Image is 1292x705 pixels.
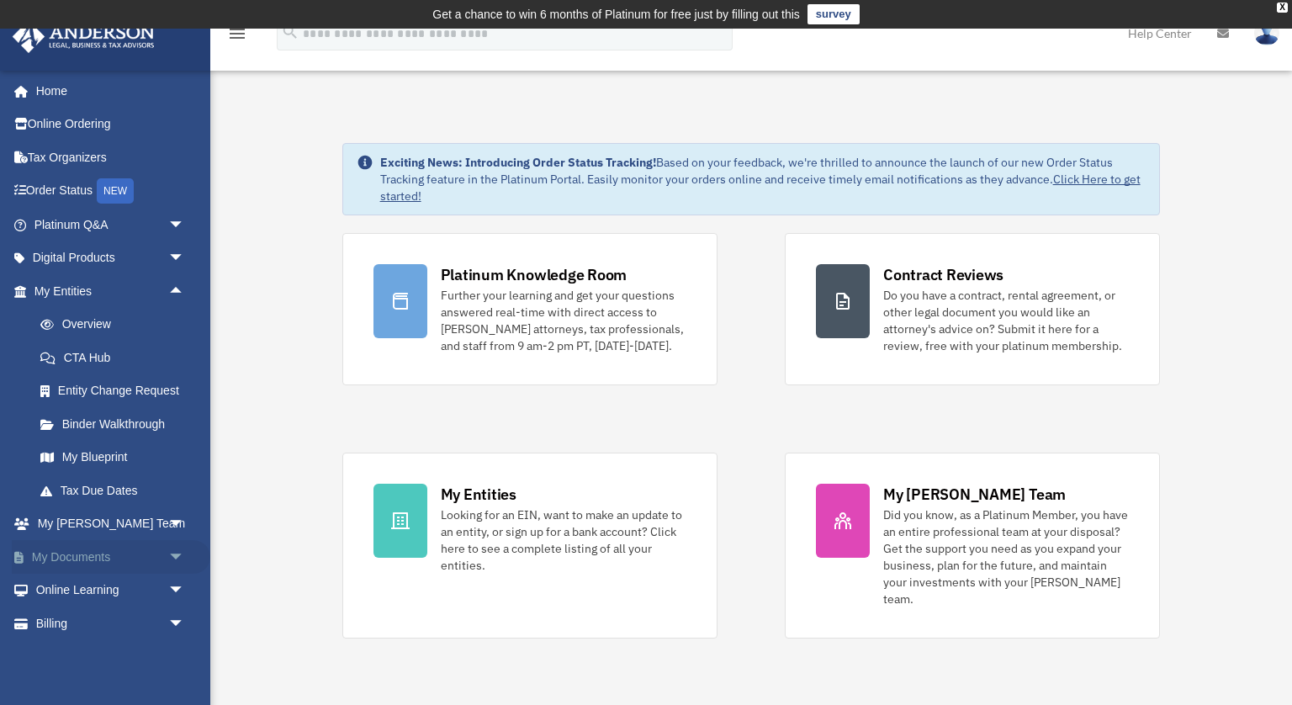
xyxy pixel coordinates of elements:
span: arrow_drop_up [168,274,202,309]
a: My Blueprint [24,441,210,474]
a: Tax Organizers [12,140,210,174]
div: Platinum Knowledge Room [441,264,627,285]
div: Further your learning and get your questions answered real-time with direct access to [PERSON_NAM... [441,287,686,354]
div: Contract Reviews [883,264,1003,285]
i: search [281,23,299,41]
a: Overview [24,308,210,342]
a: Tax Due Dates [24,474,210,507]
div: My Entities [441,484,516,505]
a: Binder Walkthrough [24,407,210,441]
span: arrow_drop_down [168,607,202,641]
span: arrow_drop_down [168,208,202,242]
span: arrow_drop_down [168,241,202,276]
a: Online Learningarrow_drop_down [12,574,210,607]
span: arrow_drop_down [168,574,202,608]
a: Platinum Knowledge Room Further your learning and get your questions answered real-time with dire... [342,233,717,385]
span: arrow_drop_down [168,507,202,542]
div: close [1277,3,1288,13]
div: Looking for an EIN, want to make an update to an entity, or sign up for a bank account? Click her... [441,506,686,574]
a: Events Calendar [12,640,210,674]
a: Billingarrow_drop_down [12,607,210,640]
div: NEW [97,178,134,204]
img: User Pic [1254,21,1279,45]
a: My Documentsarrow_drop_down [12,540,210,574]
a: My [PERSON_NAME] Team Did you know, as a Platinum Member, you have an entire professional team at... [785,453,1160,639]
a: Home [12,74,202,108]
a: CTA Hub [24,341,210,374]
a: Order StatusNEW [12,174,210,209]
a: My Entitiesarrow_drop_up [12,274,210,308]
a: Digital Productsarrow_drop_down [12,241,210,275]
a: survey [807,4,860,24]
div: Did you know, as a Platinum Member, you have an entire professional team at your disposal? Get th... [883,506,1129,607]
div: Do you have a contract, rental agreement, or other legal document you would like an attorney's ad... [883,287,1129,354]
div: Based on your feedback, we're thrilled to announce the launch of our new Order Status Tracking fe... [380,154,1146,204]
a: Entity Change Request [24,374,210,408]
a: Platinum Q&Aarrow_drop_down [12,208,210,241]
a: My Entities Looking for an EIN, want to make an update to an entity, or sign up for a bank accoun... [342,453,717,639]
div: My [PERSON_NAME] Team [883,484,1066,505]
a: Click Here to get started! [380,172,1141,204]
a: My [PERSON_NAME] Teamarrow_drop_down [12,507,210,541]
a: Contract Reviews Do you have a contract, rental agreement, or other legal document you would like... [785,233,1160,385]
strong: Exciting News: Introducing Order Status Tracking! [380,155,656,170]
img: Anderson Advisors Platinum Portal [8,20,160,53]
div: Get a chance to win 6 months of Platinum for free just by filling out this [432,4,800,24]
a: Online Ordering [12,108,210,141]
span: arrow_drop_down [168,540,202,575]
a: menu [227,29,247,44]
i: menu [227,24,247,44]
